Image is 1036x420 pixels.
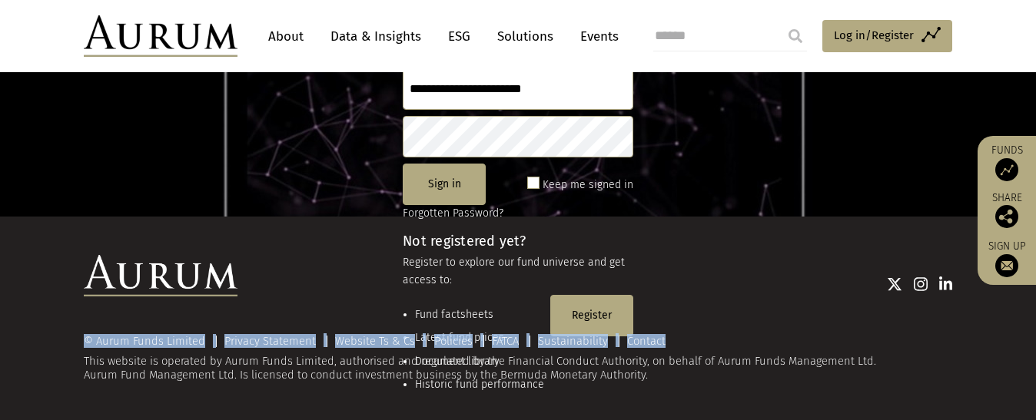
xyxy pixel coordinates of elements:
[403,164,486,205] button: Sign in
[914,276,928,292] img: Instagram icon
[84,255,237,296] img: Aurum Logo
[492,334,519,348] a: FATCA
[939,276,953,292] img: Linkedin icon
[822,20,952,52] a: Log in/Register
[985,144,1028,181] a: Funds
[434,334,473,348] a: Policies
[995,158,1018,181] img: Access Funds
[995,205,1018,228] img: Share this post
[84,335,952,382] div: This website is operated by Aurum Funds Limited, authorised and regulated by the Financial Conduc...
[415,376,544,393] li: Historic fund performance
[403,254,633,289] p: Register to explore our fund universe and get access to:
[834,26,914,45] span: Log in/Register
[490,22,561,51] a: Solutions
[780,21,811,51] input: Submit
[261,22,311,51] a: About
[403,207,503,220] a: Forgotten Password?
[323,22,429,51] a: Data & Insights
[573,22,619,51] a: Events
[627,334,666,348] a: Contact
[84,336,213,347] div: © Aurum Funds Limited
[887,276,902,292] img: Twitter icon
[538,334,608,348] a: Sustainability
[985,240,1028,277] a: Sign up
[985,193,1028,228] div: Share
[224,334,316,348] a: Privacy Statement
[403,234,633,248] h4: Not registered yet?
[335,334,415,348] a: Website Ts & Cs
[84,15,237,57] img: Aurum
[543,176,633,194] label: Keep me signed in
[995,254,1018,277] img: Sign up to our newsletter
[440,22,478,51] a: ESG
